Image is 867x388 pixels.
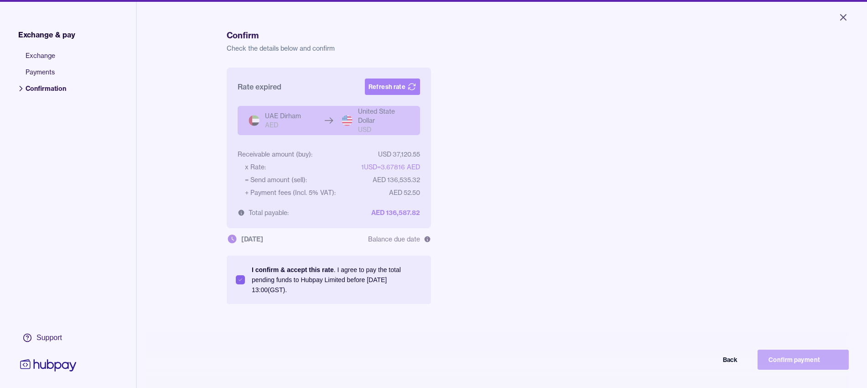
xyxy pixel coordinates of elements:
[227,29,777,42] h1: Confirm
[252,265,422,295] p: . I agree to pay the total pending funds to Hubpay Limited before [DATE] 13:00 (GST).
[18,29,75,40] span: Exchange & pay
[827,7,860,27] button: Close
[227,44,777,53] p: Check the details below and confirm
[18,328,78,347] a: Support
[365,79,420,95] button: Refresh rate
[26,68,66,84] span: Payments
[26,51,66,68] span: Exchange
[238,82,281,91] span: Rate expired
[657,350,748,370] button: Back
[252,266,334,273] p: I confirm & accept this rate
[36,333,62,343] div: Support
[26,84,66,100] span: Confirmation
